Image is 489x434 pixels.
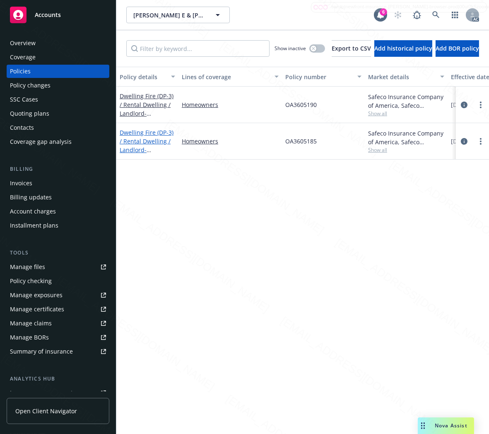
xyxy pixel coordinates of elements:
[7,107,109,120] a: Quoting plans
[7,289,109,302] a: Manage exposures
[7,191,109,204] a: Billing updates
[10,191,52,204] div: Billing updates
[10,345,73,358] div: Summary of insurance
[447,7,463,23] a: Switch app
[10,274,52,288] div: Policy checking
[7,331,109,344] a: Manage BORs
[7,260,109,274] a: Manage files
[7,36,109,50] a: Overview
[120,146,172,162] span: - [STREET_ADDRESS]
[7,303,109,316] a: Manage certificates
[368,146,444,153] span: Show all
[10,331,49,344] div: Manage BORs
[116,67,178,87] button: Policy details
[7,274,109,288] a: Policy checking
[10,51,36,64] div: Coverage
[120,109,172,126] span: - [STREET_ADDRESS]
[10,205,56,218] div: Account charges
[10,65,31,78] div: Policies
[368,92,444,110] div: Safeco Insurance Company of America, Safeco Insurance (Liberty Mutual)
[380,8,387,16] div: 6
[374,44,432,52] span: Add historical policy
[133,11,205,19] span: [PERSON_NAME] E & [PERSON_NAME]
[368,110,444,117] span: Show all
[7,79,109,92] a: Policy changes
[7,165,109,173] div: Billing
[418,417,428,434] div: Drag to move
[451,137,470,145] span: [DATE]
[7,135,109,148] a: Coverage gap analysis
[182,73,270,81] div: Lines of coverage
[451,100,470,109] span: [DATE]
[332,44,371,52] span: Export to CSV
[7,65,109,78] a: Policies
[7,386,109,400] a: Loss summary generator
[10,303,64,316] div: Manage certificates
[10,121,34,134] div: Contacts
[7,177,109,190] a: Invoices
[7,205,109,218] a: Account charges
[7,249,109,257] div: Tools
[10,135,72,148] div: Coverage gap analysis
[285,137,317,145] span: OA3605185
[10,260,45,274] div: Manage files
[368,73,435,81] div: Market details
[428,7,444,23] a: Search
[7,317,109,330] a: Manage claims
[120,129,173,162] a: Dwelling Fire (DP-3) / Rental Dwelling / Landlord
[7,375,109,383] div: Analytics hub
[10,107,49,120] div: Quoting plans
[120,73,166,81] div: Policy details
[7,93,109,106] a: SSC Cases
[178,67,282,87] button: Lines of coverage
[7,51,109,64] a: Coverage
[7,345,109,358] a: Summary of insurance
[332,40,371,57] button: Export to CSV
[275,45,306,52] span: Show inactive
[476,100,486,110] a: more
[10,79,51,92] div: Policy changes
[436,44,479,52] span: Add BOR policy
[7,219,109,232] a: Installment plans
[10,177,32,190] div: Invoices
[10,36,36,50] div: Overview
[182,100,279,109] a: Homeowners
[409,7,425,23] a: Report a Bug
[418,417,474,434] button: Nova Assist
[10,386,79,400] div: Loss summary generator
[282,67,365,87] button: Policy number
[10,317,52,330] div: Manage claims
[285,73,352,81] div: Policy number
[365,67,448,87] button: Market details
[10,289,63,302] div: Manage exposures
[35,12,61,18] span: Accounts
[15,407,77,415] span: Open Client Navigator
[368,129,444,146] div: Safeco Insurance Company of America, Safeco Insurance (Liberty Mutual)
[120,92,173,126] a: Dwelling Fire (DP-3) / Rental Dwelling / Landlord
[7,3,109,27] a: Accounts
[7,121,109,134] a: Contacts
[436,40,479,57] button: Add BOR policy
[182,137,279,145] a: Homeowners
[459,136,469,146] a: circleInformation
[285,100,317,109] span: OA3605190
[435,422,467,429] span: Nova Assist
[459,100,469,110] a: circleInformation
[10,93,38,106] div: SSC Cases
[390,7,406,23] a: Start snowing
[126,40,270,57] input: Filter by keyword...
[126,7,230,23] button: [PERSON_NAME] E & [PERSON_NAME]
[374,40,432,57] button: Add historical policy
[476,136,486,146] a: more
[10,219,58,232] div: Installment plans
